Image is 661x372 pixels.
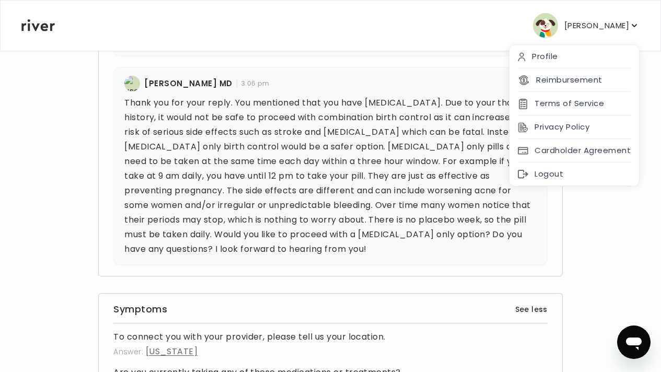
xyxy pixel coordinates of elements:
[509,92,639,115] div: Terms of Service
[124,96,537,257] p: Thank you for your reply. You mentioned that you have [MEDICAL_DATA]. Due to your that history, i...
[113,346,143,357] span: Answer:
[509,45,639,68] div: Profile
[124,76,140,91] img: user avatar
[113,330,548,344] h4: To connect you with your provider, please tell us your location.
[533,13,640,38] button: user avatar[PERSON_NAME]
[509,162,639,186] div: Logout
[509,115,639,139] div: Privacy Policy
[144,76,233,91] h4: [PERSON_NAME] MD
[113,302,167,317] h3: Symptoms
[146,345,198,357] span: [US_STATE]
[533,13,558,38] img: user avatar
[564,18,629,33] p: [PERSON_NAME]
[518,73,602,87] button: Reimbursement
[617,326,651,359] iframe: Button to launch messaging window
[515,303,548,316] button: See less
[509,139,639,162] div: Cardholder Agreement
[237,79,269,88] span: 3:06 pm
